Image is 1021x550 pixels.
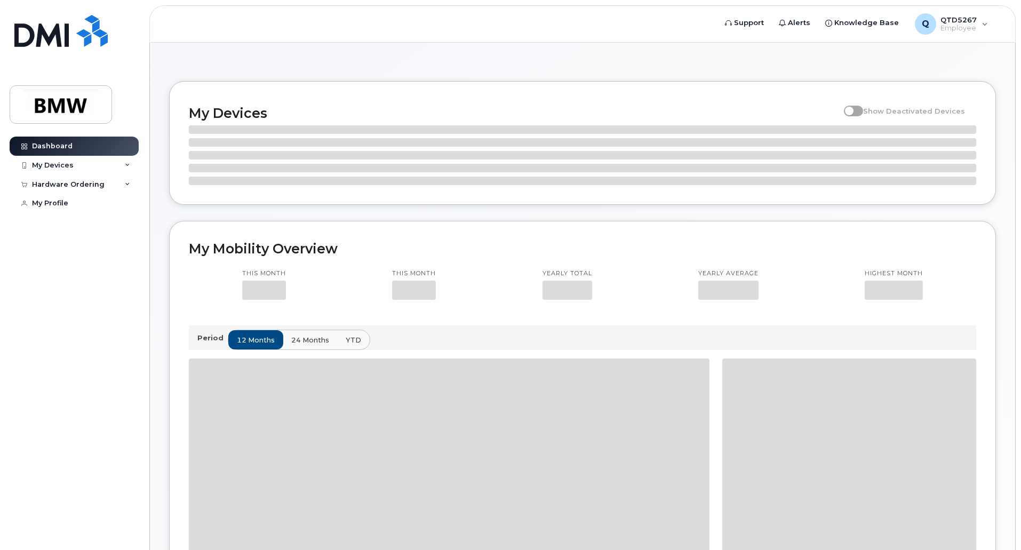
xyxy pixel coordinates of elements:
[189,105,839,121] h2: My Devices
[863,107,965,115] span: Show Deactivated Devices
[543,269,592,278] p: Yearly total
[865,269,923,278] p: Highest month
[698,269,759,278] p: Yearly average
[346,335,361,345] span: YTD
[291,335,329,345] span: 24 months
[844,101,852,109] input: Show Deactivated Devices
[197,333,228,343] p: Period
[189,241,976,257] h2: My Mobility Overview
[242,269,286,278] p: This month
[392,269,436,278] p: This month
